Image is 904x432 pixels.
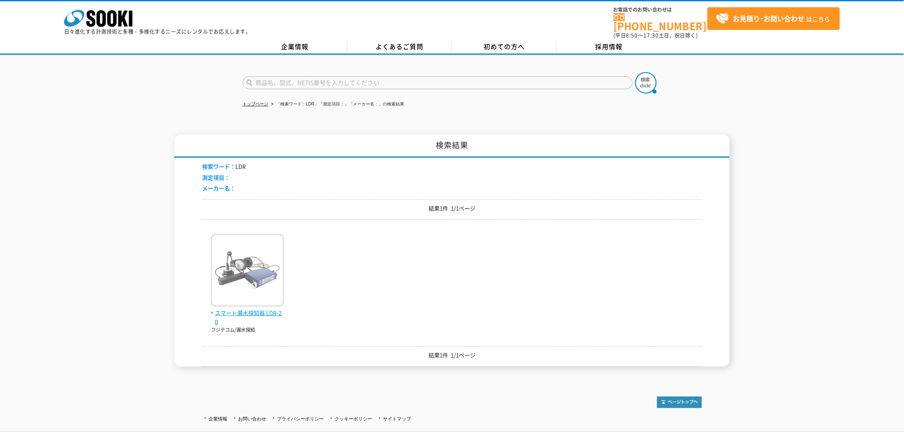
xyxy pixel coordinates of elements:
[202,162,235,170] span: 検索ワード：
[484,42,525,51] span: 初めての方へ
[270,100,404,109] li: 「検索ワード：LDR」「測定項目：」「メーカー名：」の検索結果
[643,32,659,39] span: 17:30
[657,397,702,408] img: トップページへ
[635,72,657,93] img: btn_search.png
[211,309,284,327] span: スマート漏水探知器 LDR-20
[613,13,707,31] a: [PHONE_NUMBER]
[211,300,284,326] a: スマート漏水探知器 LDR-20
[211,234,284,309] img: LDR-20
[716,12,831,25] span: はこちら
[211,327,284,334] p: フジテコム/漏水探知
[347,41,452,53] a: よくあるご質問
[626,32,638,39] span: 8:50
[733,13,805,23] strong: お見積り･お問い合わせ
[238,416,266,421] a: お問い合わせ
[202,204,702,213] p: 結果1件 1/1ページ
[202,184,235,192] span: メーカー名：
[243,76,633,89] input: 商品名、型式、NETIS番号を入力してください
[208,416,227,421] a: 企業情報
[383,416,411,421] a: サイトマップ
[613,32,698,39] span: (平日 ～ 土日、祝日除く)
[202,162,246,171] li: LDR
[202,351,702,360] p: 結果1件 1/1ページ
[277,416,324,421] a: プライバシーポリシー
[243,41,347,53] a: 企業情報
[335,416,372,421] a: クッキーポリシー
[452,41,557,53] a: 初めての方へ
[202,173,230,181] span: 測定項目：
[613,7,707,12] span: お電話でのお問い合わせは
[174,134,730,158] h1: 検索結果
[557,41,661,53] a: 採用情報
[707,7,840,30] a: お見積り･お問い合わせはこちら
[64,29,251,34] p: 日々進化する計測技術と多種・多様化するニーズにレンタルでお応えします。
[243,102,268,106] a: トップページ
